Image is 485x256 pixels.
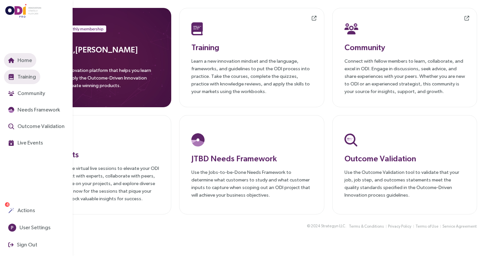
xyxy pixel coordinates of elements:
[16,206,35,214] span: Actions
[8,208,14,213] img: Actions
[65,26,103,32] span: Monthly membership
[8,123,14,129] img: Outcome Validation
[344,133,357,146] img: Outcome Validation
[11,224,14,232] span: P
[5,4,42,18] img: ODIpro
[415,223,439,230] button: Terms of Use
[16,89,45,97] span: Community
[307,223,346,230] div: © 2024 .
[16,73,36,81] span: Training
[388,223,412,230] button: Privacy Policy
[415,223,438,230] span: Terms of Use
[4,70,40,84] button: Training
[16,240,37,249] span: Sign Out
[5,202,10,207] sup: 4
[321,223,345,230] button: Strategyn LLC
[191,57,312,95] p: Learn a new innovation mindset and the language, frameworks, and guidelines to put the ODI proces...
[16,56,32,64] span: Home
[18,223,50,232] span: User Settings
[8,107,14,113] img: JTBD Needs Framework
[348,223,384,230] button: Terms & Conditions
[344,22,358,35] img: Community
[191,152,312,164] h3: JTBD Needs Framework
[4,238,42,252] button: Sign Out
[4,136,47,150] button: Live Events
[344,152,465,164] h3: Outcome Validation
[349,223,384,230] span: Terms & Conditions
[8,74,14,80] img: Training
[16,139,43,147] span: Live Events
[191,41,312,53] h3: Training
[39,148,159,160] h3: Live Events
[4,86,49,101] button: Community
[4,119,69,134] button: Outcome Validation
[16,106,60,114] span: Needs Framework
[191,133,205,146] img: JTBD Needs Platform
[191,22,203,35] img: Training
[344,168,465,199] p: Use the Outcome Validation tool to validate that your job, job step, and outcomes statements meet...
[191,168,312,199] p: Use the Jobs-to-be-Done Needs Framework to determine what customers to study and what customer in...
[442,223,477,230] button: Service Agreement
[4,203,39,218] button: Actions
[4,220,55,235] button: PUser Settings
[4,53,36,68] button: Home
[344,41,465,53] h3: Community
[39,164,159,202] p: Join our exclusive virtual live sessions to elevate your ODI journey. Connect with experts, colla...
[38,44,159,55] h3: Welcome, [PERSON_NAME]
[6,202,9,207] span: 4
[8,90,14,96] img: Community
[4,103,64,117] button: Needs Framework
[321,223,345,229] span: Strategyn LLC
[344,57,465,95] p: Connect with fellow members to learn, collaborate, and excel in ODI. Engage in discussions, seek ...
[16,122,65,130] span: Outcome Validation
[38,66,159,93] p: ODIpro is an innovation platform that helps you learn Jobs Theory, apply the Outcome-Driven Innov...
[442,223,477,230] span: Service Agreement
[8,140,14,146] img: Live Events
